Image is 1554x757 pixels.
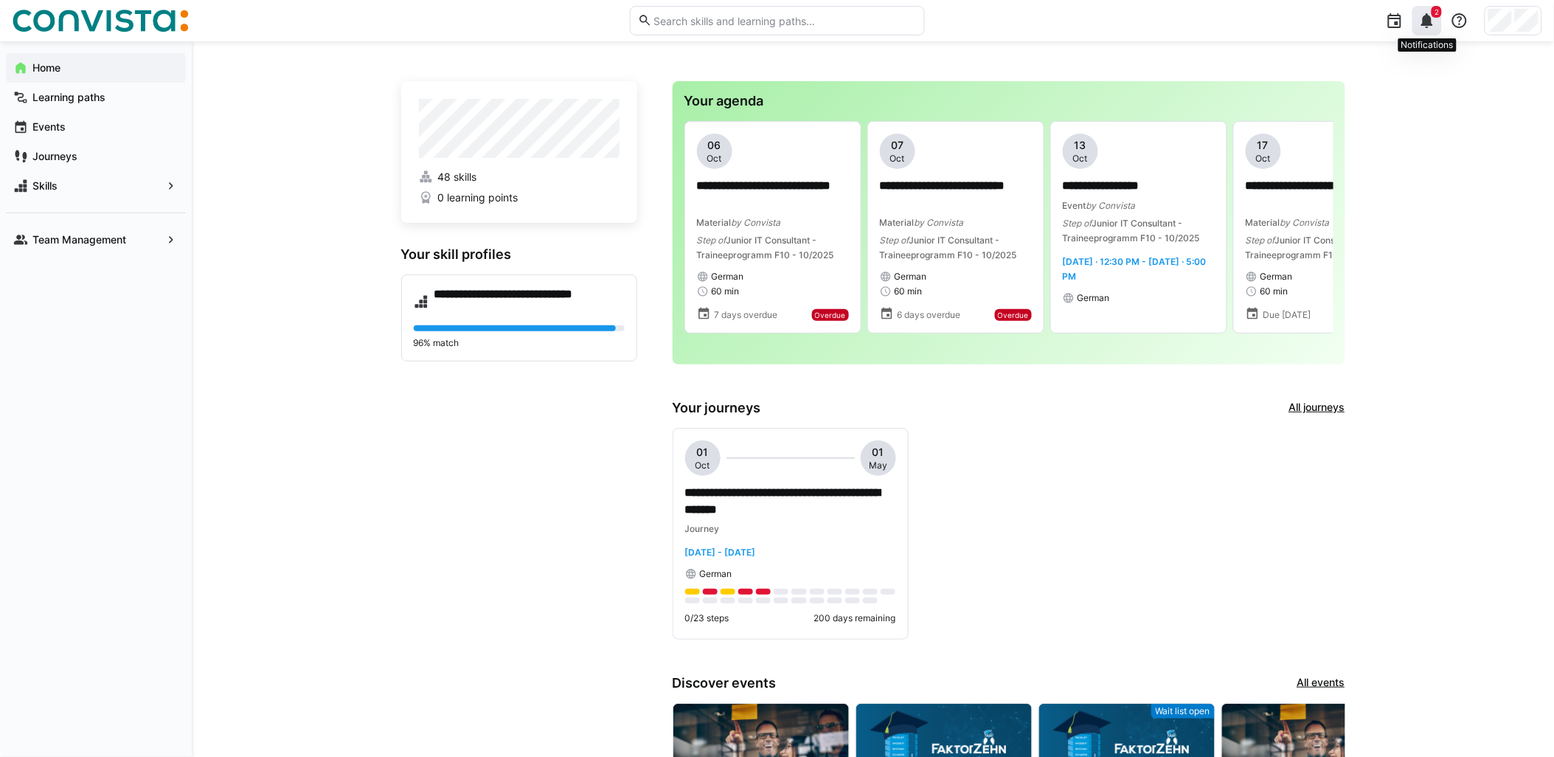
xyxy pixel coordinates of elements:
[673,400,761,416] h3: Your journeys
[714,309,777,321] span: 7 days overdue
[880,235,1017,260] span: Junior IT Consultant - Traineeprogramm F10 - 10/2025
[915,217,964,228] span: by Convista
[1086,200,1136,211] span: by Convista
[1297,675,1345,691] a: All events
[1246,235,1275,246] span: Step of
[696,460,710,471] span: Oct
[1256,153,1271,165] span: Oct
[869,460,887,471] span: May
[815,311,846,319] span: Overdue
[684,93,1333,109] h3: Your agenda
[652,14,916,27] input: Search skills and learning paths…
[697,217,732,228] span: Material
[998,311,1029,319] span: Overdue
[873,445,884,460] span: 01
[437,190,518,205] span: 0 learning points
[1063,200,1086,211] span: Event
[1398,38,1457,52] div: Notifications
[1435,7,1439,16] span: 2
[1246,235,1383,260] span: Junior IT Consultant - Traineeprogramm F10 - 10/2025
[880,235,909,246] span: Step of
[685,612,729,624] p: 0/23 steps
[1280,217,1330,228] span: by Convista
[697,235,834,260] span: Junior IT Consultant - Traineeprogramm F10 - 10/2025
[1075,138,1086,153] span: 13
[1073,153,1088,165] span: Oct
[707,153,722,165] span: Oct
[890,153,905,165] span: Oct
[673,675,777,691] h3: Discover events
[895,286,923,297] span: 60 min
[880,217,915,228] span: Material
[1258,138,1269,153] span: 17
[814,612,896,624] p: 200 days remaining
[1063,256,1207,282] span: [DATE] · 12:30 PM - [DATE] · 5:00 PM
[712,286,740,297] span: 60 min
[697,445,709,460] span: 01
[1289,400,1345,416] a: All journeys
[708,138,721,153] span: 06
[1263,309,1311,321] span: Due [DATE]
[437,170,476,184] span: 48 skills
[697,235,726,246] span: Step of
[891,138,903,153] span: 07
[1246,217,1280,228] span: Material
[700,568,732,580] span: German
[414,337,625,349] p: 96% match
[401,246,637,263] h3: Your skill profiles
[1260,286,1288,297] span: 60 min
[895,271,927,283] span: German
[1156,705,1210,717] span: Wait list open
[1260,271,1293,283] span: German
[685,523,720,534] span: Journey
[732,217,781,228] span: by Convista
[419,170,620,184] a: 48 skills
[1063,218,1092,229] span: Step of
[897,309,960,321] span: 6 days overdue
[685,547,756,558] span: [DATE] - [DATE]
[1078,292,1110,304] span: German
[1063,218,1200,243] span: Junior IT Consultant - Traineeprogramm F10 - 10/2025
[712,271,744,283] span: German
